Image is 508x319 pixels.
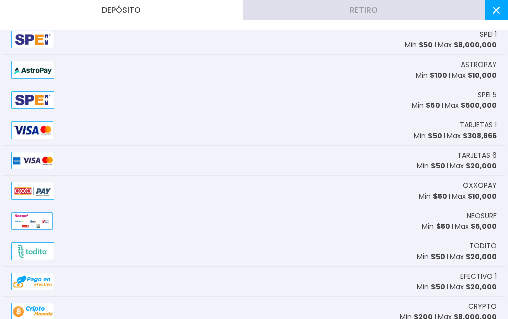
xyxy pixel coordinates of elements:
[466,282,497,292] span: $ 20,000
[412,100,440,111] p: Min
[455,221,497,232] p: Max
[461,59,497,70] span: ASTROPAY
[11,31,54,48] img: Alipay
[428,131,442,141] span: $ 50
[417,251,445,262] p: Min
[11,152,54,169] img: Alipay
[11,121,53,139] img: Alipay
[460,120,497,131] span: TARJETAS 1
[430,70,447,80] span: $ 100
[469,241,497,251] span: TODITO
[478,90,497,100] span: SPEI 5
[461,100,497,110] span: $ 500,000
[450,251,497,262] p: Max
[480,29,497,40] span: SPEI 1
[452,191,497,202] p: Max
[11,242,54,260] img: Alipay
[436,221,450,231] span: $ 50
[431,161,445,171] span: $ 50
[450,282,497,292] p: Max
[447,131,497,141] p: Max
[468,70,497,80] span: $ 10,000
[452,70,497,81] p: Max
[467,211,497,221] span: NEOSURF
[433,191,447,201] span: $ 50
[416,70,447,81] p: Min
[431,251,445,262] span: $ 50
[419,40,433,50] span: $ 50
[11,61,54,79] img: Alipay
[468,191,497,201] span: $ 10,000
[463,131,497,141] span: $ 308,866
[463,180,497,191] span: OXXOPAY
[466,161,497,171] span: $ 20,000
[471,221,497,231] span: $ 5,000
[445,100,497,111] p: Max
[11,273,54,290] img: Alipay
[460,271,497,282] span: EFECTIVO 1
[431,282,445,292] span: $ 50
[419,191,447,202] p: Min
[11,91,54,109] img: Alipay
[11,182,54,200] img: Alipay
[450,161,497,171] p: Max
[426,100,440,110] span: $ 50
[422,221,450,232] p: Min
[417,161,445,171] p: Min
[438,40,497,50] p: Max
[457,150,497,161] span: TARJETAS 6
[11,212,53,230] img: Alipay
[405,40,433,50] p: Min
[454,40,497,50] span: $ 8,000,000
[417,282,445,292] p: Min
[466,251,497,262] span: $ 20,000
[414,131,442,141] p: Min
[468,301,497,312] span: CRYPTO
